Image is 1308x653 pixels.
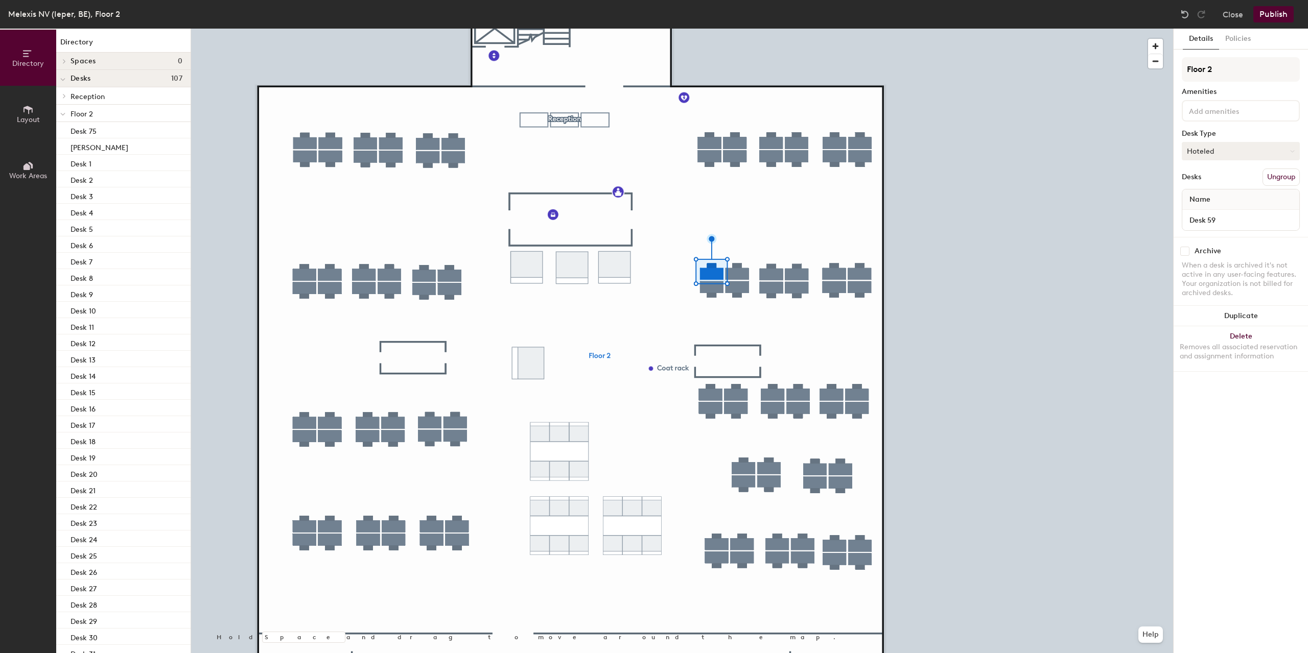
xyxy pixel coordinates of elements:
p: Desk 17 [71,418,95,430]
p: Desk 21 [71,483,96,495]
p: Desk 26 [71,565,97,577]
button: DeleteRemoves all associated reservation and assignment information [1174,326,1308,371]
input: Add amenities [1187,104,1279,116]
div: Archive [1195,247,1221,255]
p: Desk 4 [71,206,93,217]
button: Hoteled [1182,142,1300,160]
span: Directory [12,59,44,68]
p: Desk 24 [71,533,97,544]
p: Desk 6 [71,238,93,250]
p: Desk 3 [71,189,93,201]
p: Desk 2 [71,173,93,185]
input: Unnamed desk [1184,213,1297,227]
span: Work Areas [9,172,47,180]
button: Policies [1219,29,1257,50]
img: Undo [1180,9,1190,19]
p: Desk 12 [71,336,96,348]
button: Details [1183,29,1219,50]
div: Desks [1182,173,1201,181]
span: Name [1184,190,1216,209]
p: Desk 5 [71,222,93,234]
button: Help [1138,626,1163,643]
div: Amenities [1182,88,1300,96]
p: Desk 25 [71,549,97,561]
p: Desk 1 [71,157,91,168]
p: Desk 20 [71,467,98,479]
div: When a desk is archived it's not active in any user-facing features. Your organization is not bil... [1182,261,1300,298]
p: Desk 7 [71,255,92,267]
span: Floor 2 [71,110,93,118]
span: 107 [171,75,182,83]
div: Removes all associated reservation and assignment information [1180,343,1302,361]
p: Desk 75 [71,124,97,136]
p: Desk 23 [71,516,97,528]
h1: Directory [56,37,191,53]
p: Desk 10 [71,304,96,316]
p: [PERSON_NAME] [71,140,128,152]
p: Desk 16 [71,402,96,414]
button: Close [1223,6,1243,22]
span: Reception [71,92,105,101]
button: Publish [1253,6,1294,22]
p: Desk 11 [71,320,94,332]
p: Desk 8 [71,271,93,283]
p: Desk 29 [71,614,97,626]
p: Desk 27 [71,582,97,593]
div: Desk Type [1182,130,1300,138]
span: Spaces [71,57,96,65]
p: Desk 22 [71,500,97,512]
button: Ungroup [1263,168,1300,186]
span: Desks [71,75,90,83]
p: Desk 28 [71,598,97,610]
p: Desk 9 [71,287,93,299]
p: Desk 18 [71,434,96,446]
p: Desk 14 [71,369,96,381]
button: Duplicate [1174,306,1308,326]
img: Redo [1196,9,1206,19]
p: Desk 15 [71,385,96,397]
p: Desk 13 [71,353,96,365]
p: Desk 19 [71,451,96,463]
p: Desk 30 [71,631,98,642]
div: Melexis NV (Ieper, BE), Floor 2 [8,8,120,20]
span: Layout [17,115,40,124]
span: 0 [178,57,182,65]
